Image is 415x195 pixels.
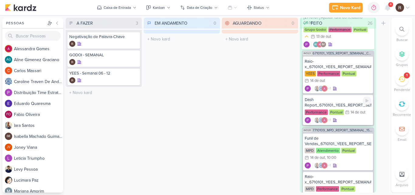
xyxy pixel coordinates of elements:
img: Lucimara Paz [5,176,12,184]
div: Pontual [341,71,356,76]
p: IM [7,135,10,138]
p: IM [322,43,325,46]
img: Carlos Massari [5,67,12,74]
div: Ligar relógio [363,96,371,105]
div: C a r l o s M a s s a r i [14,68,63,74]
div: Dash Report_6710101_YEES_REPORT_SEMANAL_COMERCIAL_15.10 [305,97,371,108]
div: Criador(a): Distribuição Time Estratégico [305,85,311,92]
span: IM323 [303,52,311,55]
div: Aline Gimenez Graciano [313,41,319,47]
p: Recorrente [393,112,411,117]
img: Alessandra Gomes [321,162,328,169]
p: Pendente [394,87,410,92]
p: Arquivo [396,182,408,188]
div: Colaboradores: Iara Santos, Caroline Traven De Andrade, Alessandra Gomes, Isabella Machado Guimarães [313,85,331,92]
div: MPD [305,148,315,153]
div: 14 de out [310,156,325,160]
input: + Novo kard [67,88,141,97]
span: +1 [328,163,331,168]
img: Rafael Dornelles [69,59,75,65]
img: Caroline Traven De Andrade [318,117,324,123]
div: , 10:00 [325,156,336,160]
img: Iara Santos [5,122,12,129]
div: YEES [305,71,316,76]
p: JV [7,146,10,149]
div: GODOI - SEMANAL [69,52,138,58]
div: Pontual [340,186,355,192]
img: Iara Santos [314,85,320,92]
span: IM328 [303,129,311,132]
div: Raio-x_6710101_YEES_REPORT_SEMANAL_COMERCIAL_15.10 [305,174,371,185]
div: Performance [316,186,339,192]
p: Email [398,137,406,142]
img: Iara Santos [314,162,320,169]
p: Grupos [396,62,408,68]
div: Aline Gimenez Graciano [5,56,12,63]
span: 6710101_YEES_REPORT_SEMANAL_COMERCIAL_15.10 [313,52,373,55]
div: Colaboradores: Aline Gimenez Graciano, Alessandra Gomes, Isabella Machado Guimarães [311,41,326,47]
img: Caroline Traven De Andrade [5,78,12,85]
div: 0 [211,20,219,26]
img: Distribuição Time Estratégico [305,117,311,123]
div: Pessoas [5,20,46,26]
button: Novo Kard [329,3,363,12]
img: Mariana Amorim [5,187,12,195]
img: Alessandra Gomes [321,117,328,123]
div: Performance [317,71,340,76]
img: Rafael Dornelles [396,3,404,12]
div: A l e s s a n d r a G o m e s [14,46,63,52]
div: 13 de out [316,35,331,39]
div: Negativação de Palavra-Chave [69,34,138,40]
img: Alessandra Gomes [5,45,12,52]
img: Iara Santos [314,117,320,123]
div: J o n e y V i a n a [14,144,63,151]
div: Fabio Oliveira [5,111,12,118]
span: 7710109_MPD_REPORT_SEMANAL_15.10 [313,129,373,132]
div: Pontual [353,27,368,32]
div: Novo Kard [340,5,360,11]
div: Pontual [329,110,344,115]
div: I a r a S a n t o s [14,122,63,129]
div: L e v y P e s s o a [14,166,63,172]
div: D i s t r i b u i ç ã o T i m e E s t r a t é g i c o [14,89,63,96]
span: 4 [390,2,392,7]
li: Ctrl + F [391,23,413,43]
div: F a b i o O l i v e i r a [14,111,63,118]
div: Criador(a): Rafael Dornelles [69,77,75,83]
div: Isabella Machado Guimarães [5,133,12,140]
div: Funil de Vendas_6710101_YEES_REPORT_SEMANAL_COMERCIAL_15.10 [305,136,371,147]
img: Distribuição Time Estratégico [305,162,311,169]
div: Performance [328,27,352,32]
div: Joney Viana [5,144,12,151]
img: Levy Pessoa [5,165,12,173]
div: Performance [305,110,328,115]
div: C a r o l i n e T r a v e n D e A n d r a d e [14,78,63,85]
div: E d u a r d o Q u a r e s m a [14,100,63,107]
div: Criador(a): Distribuição Time Estratégico [305,117,311,123]
div: 1 [406,73,407,78]
div: Colaboradores: Iara Santos, Caroline Traven De Andrade, Alessandra Gomes, Isabella Machado Guimarães [313,117,331,123]
p: AG [314,43,318,46]
div: A l i n e G i m e n e z G r a c i a n o [14,57,63,63]
div: Criador(a): Distribuição Time Estratégico [304,41,310,47]
div: Raio-x_6710101_YEES_REPORT_SEMANAL_COMERCIAL_15.10 [305,59,371,70]
div: 14 de out [310,79,325,83]
div: Criador(a): Rafael Dornelles [69,59,75,65]
div: Grupo Godoi [304,27,327,32]
img: Rafael Dornelles [69,41,75,47]
img: Eduardo Quaresma [5,100,12,107]
img: kardz.app [5,4,36,11]
div: M a r i a n a A m o r i m [14,188,63,194]
img: Caroline Traven De Andrade [318,85,324,92]
div: L u c i m a r a P a z [14,177,63,183]
div: 0 [289,20,297,26]
span: +1 [328,86,331,91]
img: Distribuição Time Estratégico [305,85,311,92]
div: Prioridade Média [304,33,310,40]
div: Pontual [341,148,356,153]
div: 3 [133,20,141,26]
div: MPD [305,186,315,192]
span: +1 [328,118,331,123]
img: Rafael Dornelles [69,77,75,83]
p: FO [6,113,11,116]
